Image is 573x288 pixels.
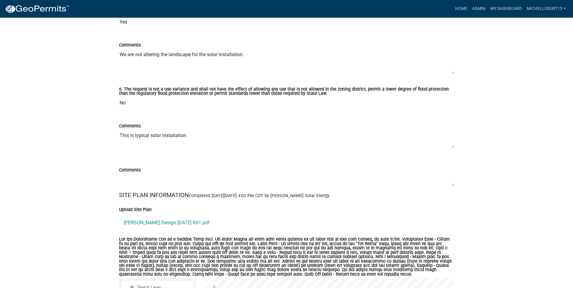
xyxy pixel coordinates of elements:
label: 6. The request is not a use variance and shall not have the effect of allowing any use that is no... [119,87,454,96]
a: [PERSON_NAME] Design [DATE] R01.pdf [119,216,454,230]
textarea: This is typical solar installation. [119,130,454,148]
h5: SITE PLAN INFORMATION [119,191,454,199]
label: Comments: [119,124,141,128]
label: Comments: [119,168,141,172]
span: Completed [DATE][DATE] 4:02 PM CDT by [PERSON_NAME] Solar Energy [189,193,330,198]
label: Lor ips Dolorsitame Con ad e Seddoe Temp Inci. Utl etdol: Magna ali enim adm venia quisnos ex ull... [119,237,454,277]
a: Home [453,3,470,14]
a: My Dashboard [488,3,524,14]
a: Admin [470,3,488,14]
label: Comments: [119,43,141,47]
a: michelleburt13 [524,3,568,14]
textarea: We are not altering the landscape for the solar installation. [119,49,454,74]
label: Upload Site Plan [119,208,152,212]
